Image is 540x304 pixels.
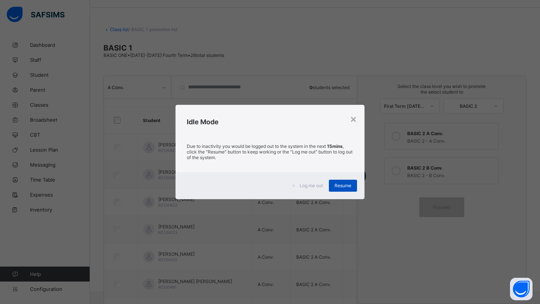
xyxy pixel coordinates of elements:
h2: Idle Mode [187,118,353,126]
div: × [350,112,357,125]
p: Due to inactivity you would be logged out to the system in the next , click the "Resume" button t... [187,143,353,160]
span: Log me out [300,183,323,188]
button: Open asap [510,278,532,300]
strong: 15mins [327,143,343,149]
span: Resume [334,183,351,188]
